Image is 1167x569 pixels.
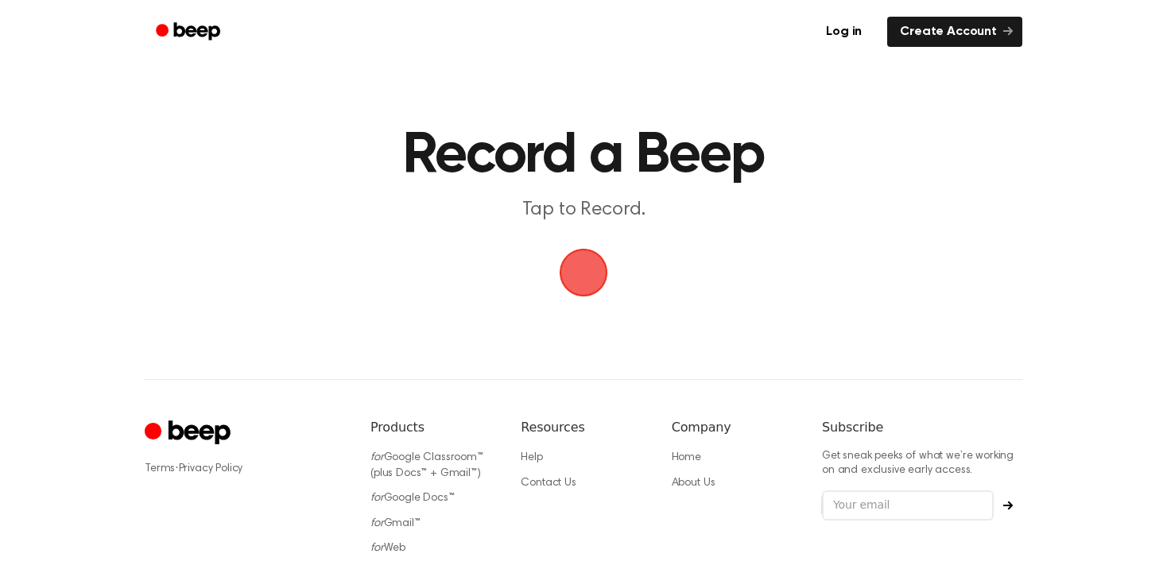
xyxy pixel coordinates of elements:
p: Tap to Record. [278,197,889,223]
button: Beep Logo [560,249,607,296]
i: for [370,493,384,504]
a: forGoogle Classroom™ (plus Docs™ + Gmail™) [370,452,483,479]
i: for [370,452,384,463]
h1: Record a Beep [176,127,991,184]
p: Get sneak peeks of what we’re working on and exclusive early access. [822,450,1022,478]
a: Home [672,452,701,463]
input: Your email [822,490,994,521]
a: Help [521,452,542,463]
a: About Us [672,478,715,489]
a: forWeb [370,543,405,554]
h6: Resources [521,418,646,437]
a: forGoogle Docs™ [370,493,455,504]
i: for [370,518,384,529]
a: Create Account [887,17,1022,47]
a: Terms [145,463,175,474]
i: for [370,543,384,554]
a: Cruip [145,418,235,449]
a: forGmail™ [370,518,421,529]
div: · [145,461,345,477]
a: Contact Us [521,478,576,489]
a: Privacy Policy [179,463,243,474]
button: Subscribe [994,501,1022,510]
a: Log in [810,14,878,50]
h6: Products [370,418,495,437]
a: Beep [145,17,235,48]
h6: Company [672,418,797,437]
h6: Subscribe [822,418,1022,437]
